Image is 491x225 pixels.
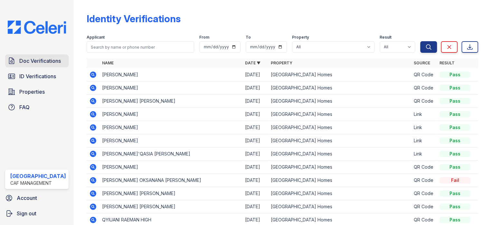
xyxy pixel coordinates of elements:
a: Doc Verifications [5,54,69,67]
td: [DATE] [242,121,268,134]
div: Pass [439,85,470,91]
a: ID Verifications [5,70,69,83]
td: [PERSON_NAME] [99,121,242,134]
td: [PERSON_NAME] [99,108,242,121]
div: Pass [439,137,470,144]
span: Properties [19,88,45,96]
td: QR Code [411,95,437,108]
td: [PERSON_NAME] [PERSON_NAME] [99,187,242,200]
a: FAQ [5,101,69,114]
td: [DATE] [242,147,268,161]
div: Pass [439,151,470,157]
td: QR Code [411,200,437,213]
div: Pass [439,98,470,104]
label: From [199,35,209,40]
div: Pass [439,190,470,197]
a: Source [414,61,430,65]
div: Fail [439,177,470,183]
label: To [246,35,251,40]
td: [GEOGRAPHIC_DATA] Homes [268,121,411,134]
input: Search by name or phone number [87,41,194,53]
td: QR Code [411,161,437,174]
td: [PERSON_NAME] OKSANANA [PERSON_NAME] [99,174,242,187]
td: [GEOGRAPHIC_DATA] Homes [268,147,411,161]
div: [GEOGRAPHIC_DATA] [10,172,66,180]
td: [PERSON_NAME] [PERSON_NAME] [99,200,242,213]
div: Pass [439,217,470,223]
span: Doc Verifications [19,57,61,65]
td: [PERSON_NAME] [PERSON_NAME] [99,95,242,108]
td: [DATE] [242,95,268,108]
div: Pass [439,71,470,78]
span: Account [17,194,37,202]
a: Account [3,192,71,204]
td: [DATE] [242,108,268,121]
div: Pass [439,203,470,210]
span: Sign out [17,210,36,217]
div: CAF Management [10,180,66,186]
div: Pass [439,124,470,131]
td: [DATE] [242,134,268,147]
td: Link [411,147,437,161]
td: [GEOGRAPHIC_DATA] Homes [268,134,411,147]
div: Pass [439,111,470,117]
td: QR Code [411,174,437,187]
span: FAQ [19,103,30,111]
label: Applicant [87,35,105,40]
a: Name [102,61,114,65]
td: [GEOGRAPHIC_DATA] Homes [268,108,411,121]
a: Date ▼ [245,61,260,65]
td: [PERSON_NAME] [99,134,242,147]
td: [DATE] [242,174,268,187]
img: CE_Logo_Blue-a8612792a0a2168367f1c8372b55b34899dd931a85d93a1a3d3e32e68fde9ad4.png [3,21,71,34]
a: Sign out [3,207,71,220]
td: [GEOGRAPHIC_DATA] Homes [268,81,411,95]
td: Link [411,134,437,147]
span: ID Verifications [19,72,56,80]
td: [GEOGRAPHIC_DATA] Homes [268,95,411,108]
td: [DATE] [242,200,268,213]
td: [PERSON_NAME]'QASIA [PERSON_NAME] [99,147,242,161]
div: Pass [439,164,470,170]
td: QR Code [411,68,437,81]
td: [PERSON_NAME] [99,68,242,81]
td: [DATE] [242,187,268,200]
td: [GEOGRAPHIC_DATA] Homes [268,174,411,187]
a: Property [271,61,292,65]
td: [PERSON_NAME] [99,81,242,95]
a: Properties [5,85,69,98]
div: Identity Verifications [87,13,181,24]
td: Link [411,121,437,134]
td: QR Code [411,81,437,95]
td: [GEOGRAPHIC_DATA] Homes [268,161,411,174]
td: [GEOGRAPHIC_DATA] Homes [268,187,411,200]
label: Property [292,35,309,40]
td: [DATE] [242,81,268,95]
td: [PERSON_NAME] [99,161,242,174]
td: QR Code [411,187,437,200]
td: [GEOGRAPHIC_DATA] Homes [268,68,411,81]
a: Result [439,61,455,65]
td: [DATE] [242,161,268,174]
td: [GEOGRAPHIC_DATA] Homes [268,200,411,213]
td: [DATE] [242,68,268,81]
td: Link [411,108,437,121]
label: Result [380,35,392,40]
